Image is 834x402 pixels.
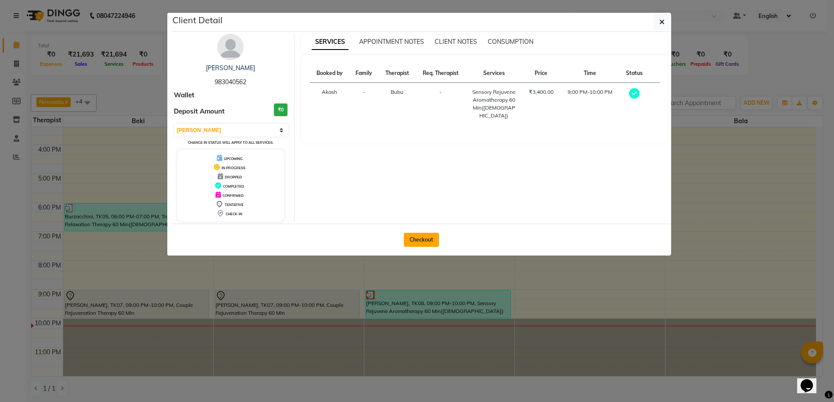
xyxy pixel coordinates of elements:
th: Req. Therapist [416,64,466,83]
h5: Client Detail [173,14,223,27]
span: 983040562 [215,78,246,86]
span: Bubu [391,89,403,95]
div: ₹3,400.00 [528,88,555,96]
td: - [349,83,379,125]
td: 9:00 PM-10:00 PM [560,83,620,125]
span: CONSUMPTION [488,38,533,46]
th: Services [466,64,522,83]
span: IN PROGRESS [222,166,245,170]
span: CHECK-IN [226,212,242,216]
th: Status [619,64,649,83]
h3: ₹0 [274,103,288,116]
span: COMPLETED [223,184,244,189]
th: Time [560,64,620,83]
span: UPCOMING [224,157,243,161]
span: CONFIRMED [223,193,244,198]
th: Booked by [310,64,349,83]
a: [PERSON_NAME] [206,64,255,72]
td: - [416,83,466,125]
div: Sensory Rejuvene Aromatherapy 60 Min([DEMOGRAPHIC_DATA]) [471,88,517,120]
th: Therapist [379,64,416,83]
span: APPOINTMENT NOTES [359,38,424,46]
td: Akash [310,83,349,125]
iframe: chat widget [797,367,825,393]
img: avatar [217,34,244,60]
small: Change in status will apply to all services. [188,140,273,145]
span: SERVICES [312,34,349,50]
span: TENTATIVE [225,203,244,207]
span: Deposit Amount [174,107,225,117]
span: DROPPED [225,175,242,179]
span: CLIENT NOTES [435,38,477,46]
th: Family [349,64,379,83]
button: Checkout [404,233,439,247]
span: Wallet [174,90,194,100]
th: Price [522,64,560,83]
